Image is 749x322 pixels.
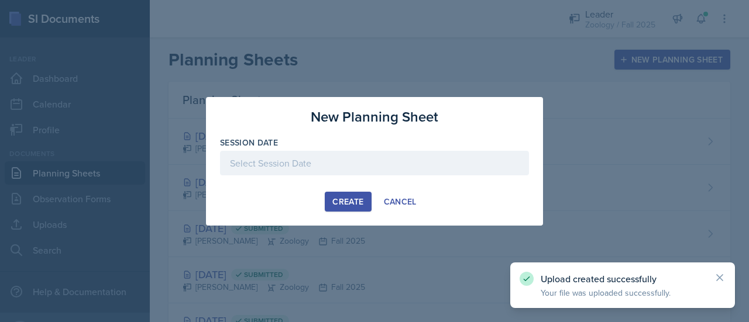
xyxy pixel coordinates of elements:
label: Session Date [220,137,278,148]
div: Cancel [384,197,417,206]
button: Cancel [376,192,424,212]
h3: New Planning Sheet [311,106,438,127]
div: Create [332,197,363,206]
button: Create [325,192,371,212]
p: Upload created successfully [541,273,705,285]
p: Your file was uploaded successfully. [541,287,705,299]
